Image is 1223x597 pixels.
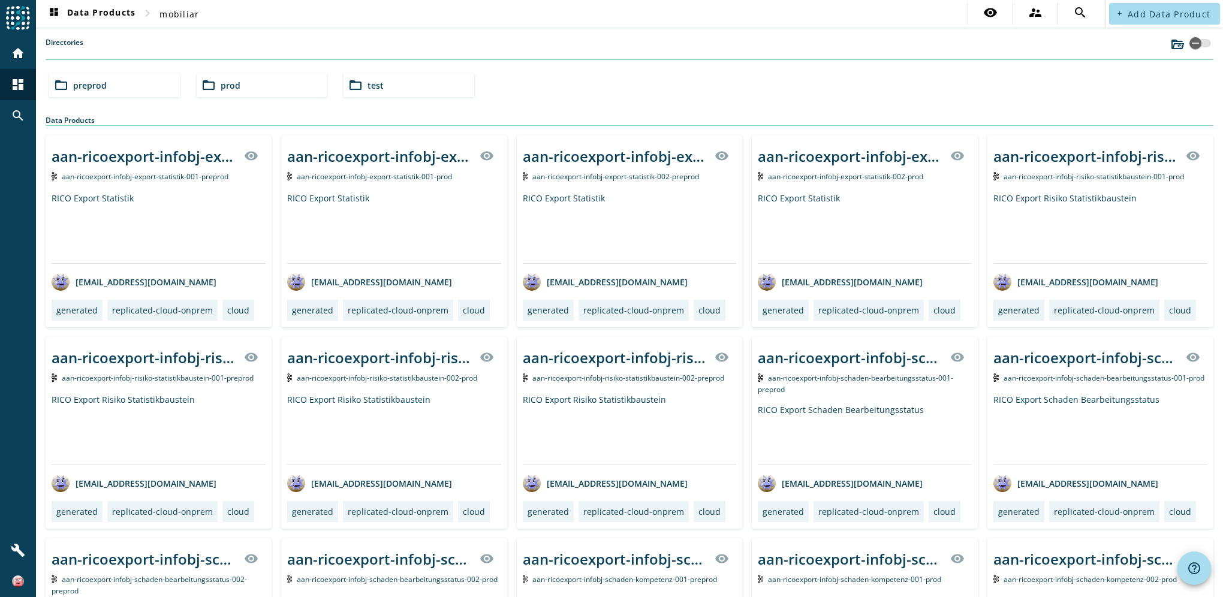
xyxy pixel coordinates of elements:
span: Kafka Topic: aan-ricoexport-infobj-schaden-bearbeitungsstatus-001-prod [1004,373,1204,383]
div: RICO Export Schaden Bearbeitungsstatus [993,394,1207,465]
div: aan-ricoexport-infobj-export-statistik-001-_stage_ [287,146,472,166]
div: aan-ricoexport-infobj-schaden-bearbeitungsstatus-001-_stage_ [758,348,943,367]
span: Add Data Product [1128,8,1210,20]
div: aan-ricoexport-infobj-schaden-kompetenz-001-_stage_ [758,549,943,569]
div: cloud [227,506,249,517]
mat-icon: visibility [983,5,998,20]
img: avatar [523,474,541,492]
div: generated [56,304,98,316]
div: replicated-cloud-onprem [583,304,684,316]
mat-icon: visibility [480,350,494,364]
span: Kafka Topic: aan-ricoexport-infobj-export-statistik-001-prod [297,171,452,182]
img: avatar [523,273,541,291]
label: Directories [46,37,83,59]
div: replicated-cloud-onprem [583,506,684,517]
div: [EMAIL_ADDRESS][DOMAIN_NAME] [523,474,688,492]
div: generated [528,506,569,517]
img: Kafka Topic: aan-ricoexport-infobj-export-statistik-001-preprod [52,172,57,180]
mat-icon: folder_open [348,78,363,92]
mat-icon: visibility [480,551,494,566]
div: [EMAIL_ADDRESS][DOMAIN_NAME] [758,474,923,492]
mat-icon: folder_open [54,78,68,92]
img: Kafka Topic: aan-ricoexport-infobj-risiko-statistikbaustein-001-preprod [52,373,57,382]
img: Kafka Topic: aan-ricoexport-infobj-schaden-kompetenz-001-preprod [523,575,528,583]
mat-icon: home [11,46,25,61]
mat-icon: supervisor_account [1028,5,1043,20]
img: avatar [993,474,1011,492]
mat-icon: visibility [1186,149,1200,163]
div: aan-ricoexport-infobj-schaden-bearbeitungsstatus-002-_stage_ [287,549,472,569]
div: generated [528,304,569,316]
div: cloud [698,506,721,517]
mat-icon: visibility [950,350,965,364]
div: aan-ricoexport-infobj-schaden-bearbeitungsstatus-001-_stage_ [993,348,1179,367]
div: [EMAIL_ADDRESS][DOMAIN_NAME] [993,273,1158,291]
mat-icon: search [1073,5,1088,20]
mat-icon: visibility [244,551,258,566]
div: replicated-cloud-onprem [112,304,213,316]
div: cloud [698,304,721,316]
mat-icon: help_outline [1187,561,1201,575]
img: avatar [993,273,1011,291]
mat-icon: build [11,543,25,557]
img: avatar [52,273,70,291]
div: aan-ricoexport-infobj-schaden-kompetenz-002-_stage_ [993,549,1179,569]
mat-icon: add [1116,10,1123,17]
div: [EMAIL_ADDRESS][DOMAIN_NAME] [758,273,923,291]
span: Kafka Topic: aan-ricoexport-infobj-export-statistik-001-preprod [62,171,228,182]
mat-icon: visibility [480,149,494,163]
div: RICO Export Statistik [52,192,266,263]
div: generated [763,304,804,316]
span: Kafka Topic: aan-ricoexport-infobj-risiko-statistikbaustein-001-prod [1004,171,1184,182]
img: Kafka Topic: aan-ricoexport-infobj-export-statistik-001-prod [287,172,293,180]
div: generated [292,304,333,316]
img: avatar [287,273,305,291]
div: replicated-cloud-onprem [112,506,213,517]
img: Kafka Topic: aan-ricoexport-infobj-schaden-bearbeitungsstatus-001-prod [993,373,999,382]
span: Kafka Topic: aan-ricoexport-infobj-export-statistik-002-prod [768,171,923,182]
div: RICO Export Risiko Statistikbaustein [287,394,501,465]
div: generated [998,304,1040,316]
div: RICO Export Statistik [758,192,972,263]
span: preprod [73,80,107,91]
button: Add Data Product [1109,3,1220,25]
div: generated [292,506,333,517]
div: [EMAIL_ADDRESS][DOMAIN_NAME] [52,474,216,492]
mat-icon: search [11,108,25,123]
div: replicated-cloud-onprem [348,506,448,517]
div: [EMAIL_ADDRESS][DOMAIN_NAME] [287,273,452,291]
img: avatar [758,273,776,291]
div: cloud [1169,304,1191,316]
mat-icon: visibility [950,551,965,566]
div: replicated-cloud-onprem [1054,304,1155,316]
div: RICO Export Risiko Statistikbaustein [523,394,737,465]
img: avatar [52,474,70,492]
div: [EMAIL_ADDRESS][DOMAIN_NAME] [287,474,452,492]
span: Kafka Topic: aan-ricoexport-infobj-schaden-bearbeitungsstatus-002-prod [297,574,498,584]
div: cloud [463,506,485,517]
mat-icon: visibility [715,350,729,364]
img: Kafka Topic: aan-ricoexport-infobj-risiko-statistikbaustein-001-prod [993,172,999,180]
div: replicated-cloud-onprem [818,304,919,316]
mat-icon: visibility [244,149,258,163]
div: RICO Export Statistik [287,192,501,263]
mat-icon: visibility [1186,350,1200,364]
span: mobiliar [159,8,199,20]
span: prod [221,80,240,91]
span: Kafka Topic: aan-ricoexport-infobj-schaden-kompetenz-001-preprod [532,574,717,584]
mat-icon: chevron_right [140,6,155,20]
div: aan-ricoexport-infobj-risiko-statistikbaustein-001-_stage_ [52,348,237,367]
span: Kafka Topic: aan-ricoexport-infobj-export-statistik-002-preprod [532,171,699,182]
button: mobiliar [155,3,204,25]
img: Kafka Topic: aan-ricoexport-infobj-export-statistik-002-prod [758,172,763,180]
img: spoud-logo.svg [6,6,30,30]
mat-icon: visibility [244,350,258,364]
span: test [367,80,384,91]
span: Kafka Topic: aan-ricoexport-infobj-risiko-statistikbaustein-002-preprod [532,373,724,383]
div: [EMAIL_ADDRESS][DOMAIN_NAME] [993,474,1158,492]
div: aan-ricoexport-infobj-risiko-statistikbaustein-001-_stage_ [993,146,1179,166]
span: Data Products [47,7,135,21]
img: Kafka Topic: aan-ricoexport-infobj-export-statistik-002-preprod [523,172,528,180]
img: Kafka Topic: aan-ricoexport-infobj-schaden-bearbeitungsstatus-001-preprod [758,373,763,382]
mat-icon: folder_open [201,78,216,92]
